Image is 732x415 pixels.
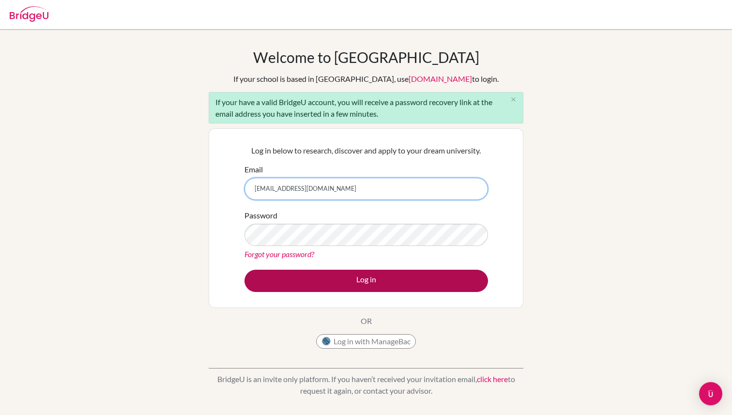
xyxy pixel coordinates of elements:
button: Log in with ManageBac [316,334,416,349]
a: [DOMAIN_NAME] [409,74,472,83]
button: Log in [244,270,488,292]
img: Bridge-U [10,6,48,22]
h1: Welcome to [GEOGRAPHIC_DATA] [253,48,479,66]
a: click here [477,374,508,384]
div: If your school is based in [GEOGRAPHIC_DATA], use to login. [233,73,499,85]
label: Password [244,210,277,221]
p: BridgeU is an invite only platform. If you haven’t received your invitation email, to request it ... [209,373,523,397]
div: If your have a valid BridgeU account, you will receive a password recovery link at the email addr... [209,92,523,123]
p: Log in below to research, discover and apply to your dream university. [244,145,488,156]
i: close [510,96,517,103]
p: OR [361,315,372,327]
label: Email [244,164,263,175]
div: Open Intercom Messenger [699,382,722,405]
a: Forgot your password? [244,249,314,259]
button: Close [503,92,523,107]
